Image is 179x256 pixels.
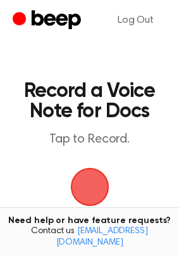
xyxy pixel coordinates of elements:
[23,132,156,148] p: Tap to Record.
[56,227,148,247] a: [EMAIL_ADDRESS][DOMAIN_NAME]
[8,226,171,248] span: Contact us
[71,168,109,206] button: Beep Logo
[105,5,166,35] a: Log Out
[23,81,156,122] h1: Record a Voice Note for Docs
[13,8,84,33] a: Beep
